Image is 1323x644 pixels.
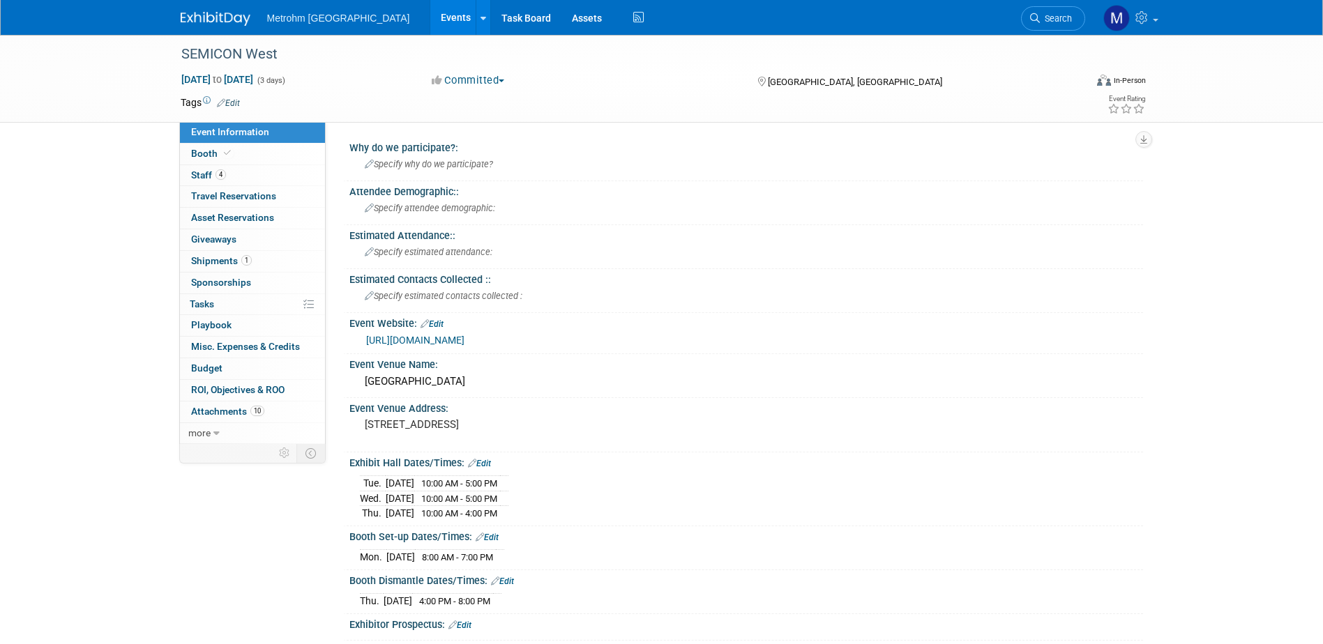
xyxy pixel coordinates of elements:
[241,255,252,266] span: 1
[1040,13,1072,24] span: Search
[386,550,415,565] td: [DATE]
[180,337,325,358] a: Misc. Expenses & Credits
[191,277,251,288] span: Sponsorships
[349,354,1143,371] div: Event Venue Name:
[191,148,234,159] span: Booth
[267,13,410,24] span: Metrohm [GEOGRAPHIC_DATA]
[273,444,297,462] td: Personalize Event Tab Strip
[365,203,495,213] span: Specify attendee demographic:
[190,298,214,309] span: Tasks
[768,77,942,87] span: [GEOGRAPHIC_DATA], [GEOGRAPHIC_DATA]
[191,233,236,245] span: Giveaways
[365,247,492,257] span: Specify estimated attendance:
[191,384,285,395] span: ROI, Objectives & ROO
[1097,75,1111,86] img: Format-Inperson.png
[421,508,497,519] span: 10:00 AM - 4:00 PM
[421,493,497,504] span: 10:00 AM - 5:00 PM
[1021,6,1085,31] a: Search
[1103,5,1130,31] img: Michelle Simoes
[191,169,226,181] span: Staff
[360,550,386,565] td: Mon.
[180,294,325,315] a: Tasks
[180,165,325,186] a: Staff4
[386,506,414,521] td: [DATE]
[349,614,1143,632] div: Exhibitor Prospectus:
[365,418,665,431] pre: [STREET_ADDRESS]
[468,459,491,468] a: Edit
[191,341,300,352] span: Misc. Expenses & Credits
[386,491,414,506] td: [DATE]
[191,362,222,374] span: Budget
[349,452,1143,470] div: Exhibit Hall Dates/Times:
[360,476,386,491] td: Tue.
[349,526,1143,544] div: Booth Set-up Dates/Times:
[211,74,224,85] span: to
[180,186,325,207] a: Travel Reservations
[181,12,250,26] img: ExhibitDay
[349,570,1143,588] div: Booth Dismantle Dates/Times:
[349,269,1143,286] div: Estimated Contacts Collected ::
[216,169,226,180] span: 4
[180,144,325,164] a: Booth
[349,137,1143,155] div: Why do we participate?:
[180,208,325,229] a: Asset Reservations
[349,181,1143,199] div: Attendee Demographic::
[421,478,497,489] span: 10:00 AM - 5:00 PM
[366,335,464,346] a: [URL][DOMAIN_NAME]
[360,594,384,608] td: Thu.
[386,476,414,491] td: [DATE]
[360,371,1133,392] div: [GEOGRAPHIC_DATA]
[1107,95,1145,102] div: Event Rating
[365,159,493,169] span: Specify why do we participate?
[191,406,264,417] span: Attachments
[181,73,254,86] span: [DATE] [DATE]
[365,291,522,301] span: Specify estimated contacts collected :
[180,251,325,272] a: Shipments1
[349,313,1143,331] div: Event Website:
[448,620,471,630] a: Edit
[296,444,325,462] td: Toggle Event Tabs
[360,491,386,506] td: Wed.
[191,255,252,266] span: Shipments
[256,76,285,85] span: (3 days)
[476,532,499,542] a: Edit
[1003,72,1147,93] div: Event Format
[180,273,325,293] a: Sponsorships
[384,594,412,608] td: [DATE]
[419,596,490,606] span: 4:00 PM - 8:00 PM
[421,319,444,329] a: Edit
[180,122,325,143] a: Event Information
[250,406,264,416] span: 10
[188,427,211,438] span: more
[180,423,325,444] a: more
[217,98,240,108] a: Edit
[180,315,325,336] a: Playbook
[191,126,269,137] span: Event Information
[349,225,1143,243] div: Estimated Attendance::
[1113,75,1146,86] div: In-Person
[224,149,231,157] i: Booth reservation complete
[191,190,276,201] span: Travel Reservations
[176,42,1064,67] div: SEMICON West
[180,401,325,422] a: Attachments10
[360,506,386,521] td: Thu.
[422,552,493,562] span: 8:00 AM - 7:00 PM
[181,95,240,109] td: Tags
[191,319,232,330] span: Playbook
[180,229,325,250] a: Giveaways
[180,358,325,379] a: Budget
[349,398,1143,415] div: Event Venue Address:
[180,380,325,401] a: ROI, Objectives & ROO
[491,576,514,586] a: Edit
[427,73,510,88] button: Committed
[191,212,274,223] span: Asset Reservations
